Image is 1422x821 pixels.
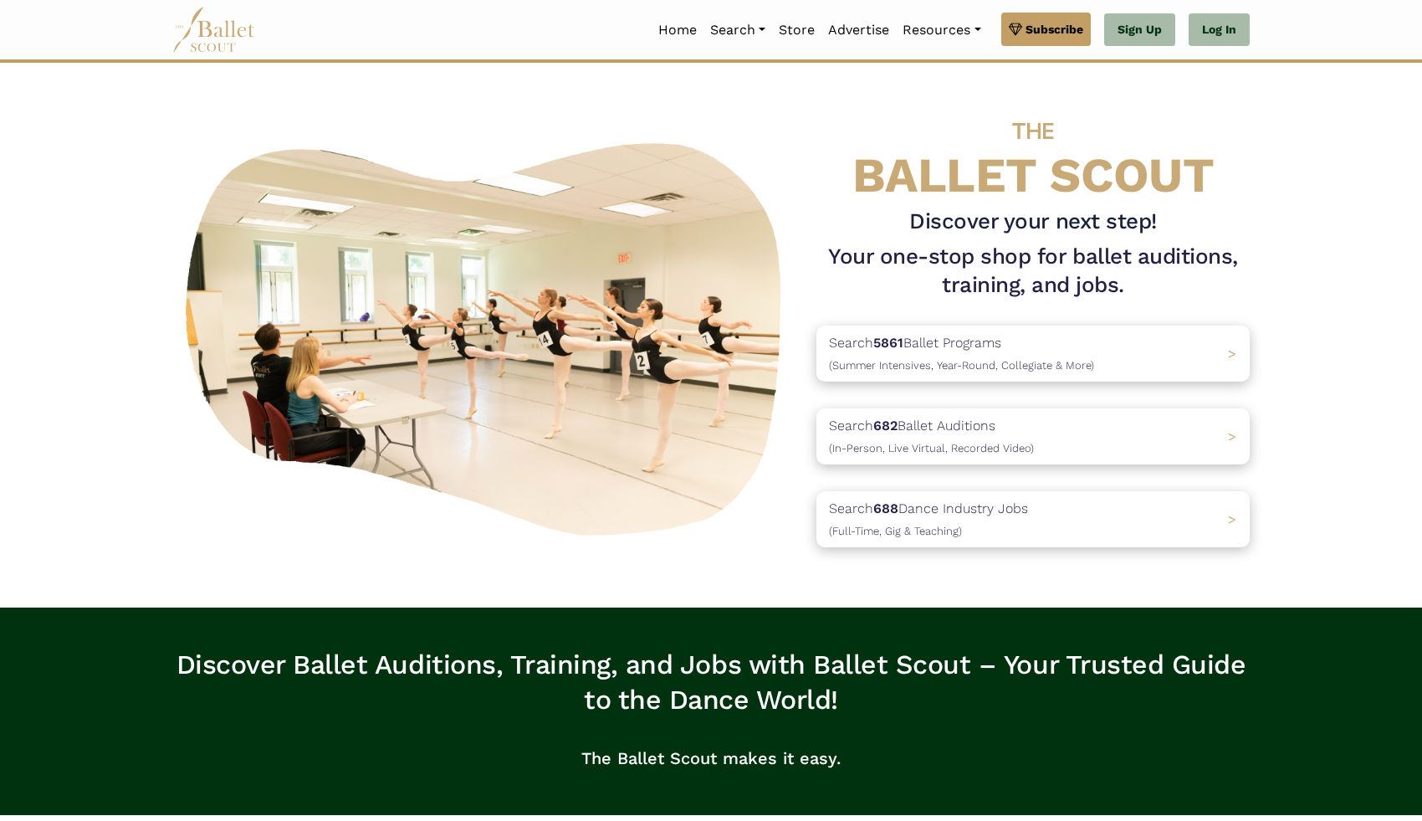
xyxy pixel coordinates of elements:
[896,13,987,48] a: Resources
[829,359,1094,372] span: (Summer Intensives, Year-Round, Collegiate & More)
[703,13,772,48] a: Search
[816,96,1250,201] h4: BALLET SCOUT
[816,243,1250,300] h1: Your one-stop shop for ballet auditions, training, and jobs.
[873,500,898,516] b: 688
[1228,346,1236,362] span: >
[1009,20,1022,38] img: gem.svg
[873,335,903,351] b: 5861
[1012,117,1054,145] span: THE
[816,408,1250,464] a: Search682Ballet Auditions(In-Person, Live Virtual, Recorded Video) >
[829,525,962,537] span: (Full-Time, Gig & Teaching)
[1228,428,1236,444] span: >
[652,13,703,48] a: Home
[772,13,821,48] a: Store
[873,418,898,434] b: 682
[829,442,1034,454] span: (In-Person, Live Virtual, Recorded Video)
[816,491,1250,547] a: Search688Dance Industry Jobs(Full-Time, Gig & Teaching) >
[821,13,896,48] a: Advertise
[816,208,1250,236] h3: Discover your next step!
[829,498,1028,541] p: Search Dance Industry Jobs
[816,326,1250,382] a: Search5861Ballet Programs(Summer Intensives, Year-Round, Collegiate & More)>
[1026,20,1083,38] span: Subscribe
[829,415,1034,458] p: Search Ballet Auditions
[829,332,1094,375] p: Search Ballet Programs
[1104,13,1175,47] a: Sign Up
[1001,13,1091,46] a: Subscribe
[172,648,1250,717] h3: Discover Ballet Auditions, Training, and Jobs with Ballet Scout – Your Trusted Guide to the Dance...
[172,125,803,546] img: A group of ballerinas talking to each other in a ballet studio
[172,731,1250,785] p: The Ballet Scout makes it easy.
[1189,13,1250,47] a: Log In
[1228,511,1236,527] span: >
